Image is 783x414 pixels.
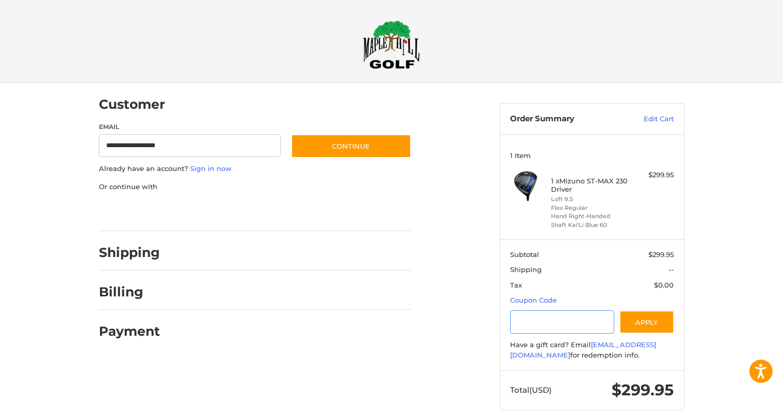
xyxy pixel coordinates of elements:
[99,182,411,192] p: Or continue with
[99,164,411,174] p: Already have an account?
[510,340,656,359] a: [EMAIL_ADDRESS][DOMAIN_NAME]
[95,202,173,221] iframe: PayPal-paypal
[99,96,165,112] h2: Customer
[183,202,261,221] iframe: PayPal-paylater
[551,221,630,230] li: Shaft Kai'Li Blue 60
[363,20,420,69] img: Maple Hill Golf
[654,281,674,289] span: $0.00
[621,114,674,124] a: Edit Cart
[510,310,614,334] input: Gift Certificate or Coupon Code
[99,122,281,132] label: Email
[510,151,674,160] h3: 1 Item
[510,281,522,289] span: Tax
[271,202,349,221] iframe: PayPal-venmo
[669,265,674,274] span: --
[99,323,160,339] h2: Payment
[648,250,674,259] span: $299.95
[551,204,630,212] li: Flex Regular
[510,385,552,395] span: Total (USD)
[510,296,557,304] a: Coupon Code
[551,212,630,221] li: Hand Right-Handed
[551,177,630,194] h4: 1 x Mizuno ST-MAX 230 Driver
[510,340,674,360] div: Have a gift card? Email for redemption info.
[510,114,621,124] h3: Order Summary
[99,284,160,300] h2: Billing
[633,170,674,180] div: $299.95
[510,265,542,274] span: Shipping
[619,310,674,334] button: Apply
[99,245,160,261] h2: Shipping
[510,250,539,259] span: Subtotal
[612,380,674,399] span: $299.95
[551,195,630,204] li: Loft 9.5
[190,164,231,173] a: Sign in now
[291,134,411,158] button: Continue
